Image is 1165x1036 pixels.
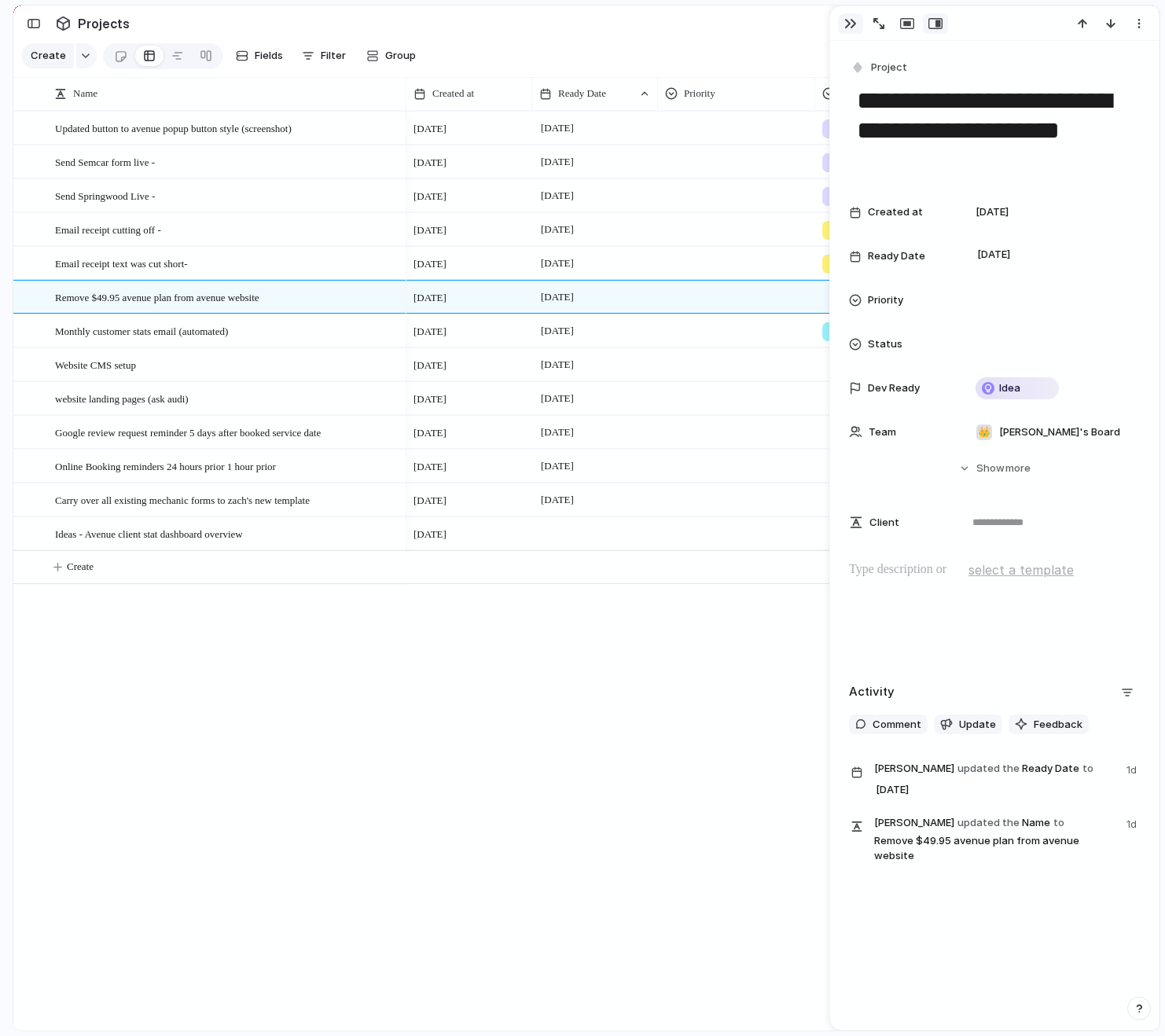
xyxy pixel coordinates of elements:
span: website landing pages (ask audi) [55,389,189,407]
span: Created at [432,86,474,101]
span: Filter [321,48,346,64]
span: [DATE] [537,254,578,273]
span: Priority [868,292,903,308]
span: to [1053,815,1064,831]
span: Email receipt text was cut short- [55,254,188,272]
span: Create [67,559,94,575]
span: Idea [999,380,1020,396]
span: 1d [1126,814,1140,832]
span: [DATE] [537,321,578,340]
span: Remove $49.95 avenue plan from avenue website [55,288,259,306]
span: Show [976,461,1005,476]
span: [DATE] [413,527,447,542]
span: [DATE] [413,425,447,441]
span: Ready Date [874,759,1117,801]
span: [DATE] [413,391,447,407]
span: [DATE] [537,220,578,239]
button: Feedback [1009,715,1089,735]
span: [DATE] [537,355,578,374]
span: Name Remove $49.95 avenue plan from avenue website [874,814,1117,864]
button: Group [358,43,424,68]
span: Send Semcar form live - [55,152,155,171]
span: [DATE] [413,493,447,509]
span: Group [385,48,416,64]
span: [DATE] [872,781,913,799]
span: Feedback [1034,717,1082,733]
span: Google review request reminder 5 days after booked service date [55,423,321,441]
span: [DATE] [413,290,447,306]
span: Fields [255,48,283,64]
span: updated the [957,815,1020,831]
span: Projects [75,9,133,38]
span: [DATE] [413,358,447,373]
span: Created at [868,204,923,220]
span: [DATE] [413,256,447,272]
span: [DATE] [413,459,447,475]
span: [DATE] [413,222,447,238]
span: Online Booking reminders 24 hours prior 1 hour prior [55,457,276,475]
span: [PERSON_NAME] [874,815,954,831]
span: [DATE] [537,389,578,408]
button: Showmore [849,454,1140,483]
span: Name [73,86,97,101]
span: [DATE] [413,121,447,137]
span: [PERSON_NAME]'s Board [999,424,1120,440]
span: [DATE] [537,186,578,205]
span: Carry over all existing mechanic forms to zach's new template [55,490,310,509]
span: [DATE] [537,490,578,509]
span: [PERSON_NAME] [874,761,954,777]
button: Filter [296,43,352,68]
span: to [1082,761,1093,777]
span: Update [959,717,996,733]
span: [DATE] [413,189,447,204]
span: Status [868,336,902,352]
span: select a template [968,560,1074,579]
span: [DATE] [413,324,447,340]
span: Dev Ready [868,380,920,396]
span: Website CMS setup [55,355,136,373]
button: Update [934,715,1002,735]
span: Monthly customer stats email (automated) [55,321,228,340]
span: Priority [684,86,715,101]
span: [DATE] [537,288,578,307]
span: Create [31,48,66,64]
span: Ready Date [558,86,606,101]
div: 👑 [976,424,992,440]
span: [DATE] [973,245,1015,264]
span: Ideas - Avenue client stat dashboard overview [55,524,243,542]
span: Send Springwood Live - [55,186,155,204]
h2: Activity [849,683,895,701]
span: Team [869,424,896,440]
span: Comment [873,717,921,733]
span: 1d [1126,759,1140,778]
button: select a template [966,558,1076,582]
span: Client [869,515,899,531]
span: updated the [957,761,1020,777]
button: Create [21,43,74,68]
span: Project [871,60,907,75]
span: Email receipt cutting off - [55,220,161,238]
span: [DATE] [537,457,578,476]
span: [DATE] [976,204,1009,220]
span: [DATE] [537,423,578,442]
span: Ready Date [868,248,925,264]
button: Project [847,57,912,79]
button: Comment [849,715,928,735]
span: Updated button to avenue popup button style (screenshot) [55,119,292,137]
span: [DATE] [413,155,447,171]
span: [DATE] [537,152,578,171]
span: [DATE] [537,119,578,138]
button: Fields [230,43,289,68]
span: more [1005,461,1031,476]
